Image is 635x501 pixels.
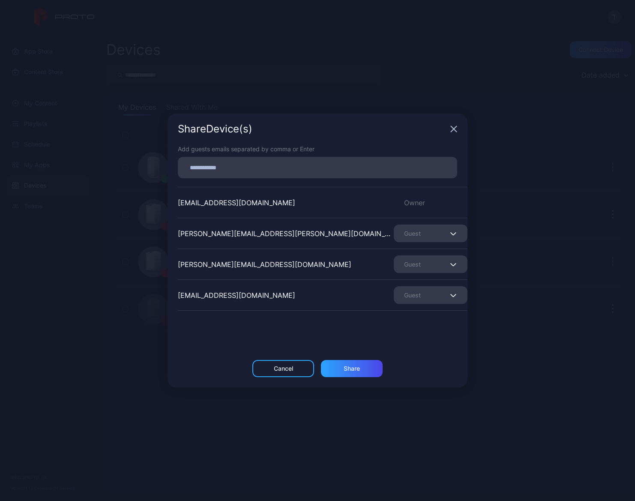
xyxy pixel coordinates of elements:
[274,365,293,372] div: Cancel
[178,124,447,134] div: Share Device (s)
[178,259,351,270] div: [PERSON_NAME][EMAIL_ADDRESS][DOMAIN_NAME]
[178,198,295,208] div: [EMAIL_ADDRESS][DOMAIN_NAME]
[394,225,467,242] button: Guest
[252,360,314,377] button: Cancel
[394,198,467,208] div: Owner
[178,228,394,239] div: [PERSON_NAME][EMAIL_ADDRESS][PERSON_NAME][DOMAIN_NAME]
[394,255,467,273] button: Guest
[178,290,295,300] div: [EMAIL_ADDRESS][DOMAIN_NAME]
[178,144,457,153] div: Add guests emails separated by comma or Enter
[344,365,360,372] div: Share
[394,286,467,304] button: Guest
[321,360,383,377] button: Share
